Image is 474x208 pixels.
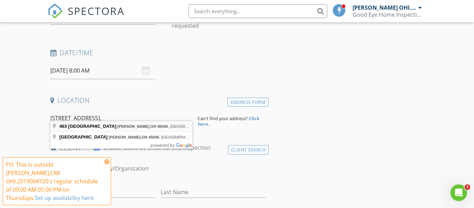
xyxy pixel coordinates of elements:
span: Can't find your address? [198,115,248,122]
span: [PERSON_NAME] [117,124,149,128]
a: SPECTORA [48,9,125,24]
span: [GEOGRAPHIC_DATA] [59,134,108,140]
input: Search everything... [188,4,327,18]
input: Address Search [50,110,192,127]
span: , , [GEOGRAPHIC_DATA] [109,135,201,139]
span: 45040 [157,124,168,128]
span: OH [142,135,147,139]
img: The Best Home Inspection Software - Spectora [48,3,63,19]
label: [PERSON_NAME],CMI OHI.2019004720 specifically requested [172,8,266,29]
label: Enable Client CC email for this inspection [104,144,211,151]
iframe: Intercom live chat [450,184,467,201]
div: [PERSON_NAME] OHI.2023003292 [353,4,417,11]
span: 3 [465,184,470,190]
span: , , [GEOGRAPHIC_DATA] [117,124,210,128]
span: OH [151,124,156,128]
div: Client Search [228,145,269,155]
span: [GEOGRAPHIC_DATA] [68,124,116,129]
div: Address Form [227,98,269,107]
span: 45040 [149,135,159,139]
h4: Location [50,96,266,105]
h4: Date/Time [50,48,266,57]
div: Good Eye Home Inspections, Sewer Scopes & Mold Testing [353,11,422,18]
span: 463 [59,124,67,129]
a: Set up availability here. [35,194,95,202]
input: Select date [50,62,155,79]
div: FYI: This is outside [PERSON_NAME],CMI OHI.2019004720's regular schedule of 09:00 AM-05:00 PM on ... [6,160,102,202]
strong: Click here. [198,115,260,127]
span: SPECTORA [68,3,125,18]
span: [PERSON_NAME] [109,135,141,139]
